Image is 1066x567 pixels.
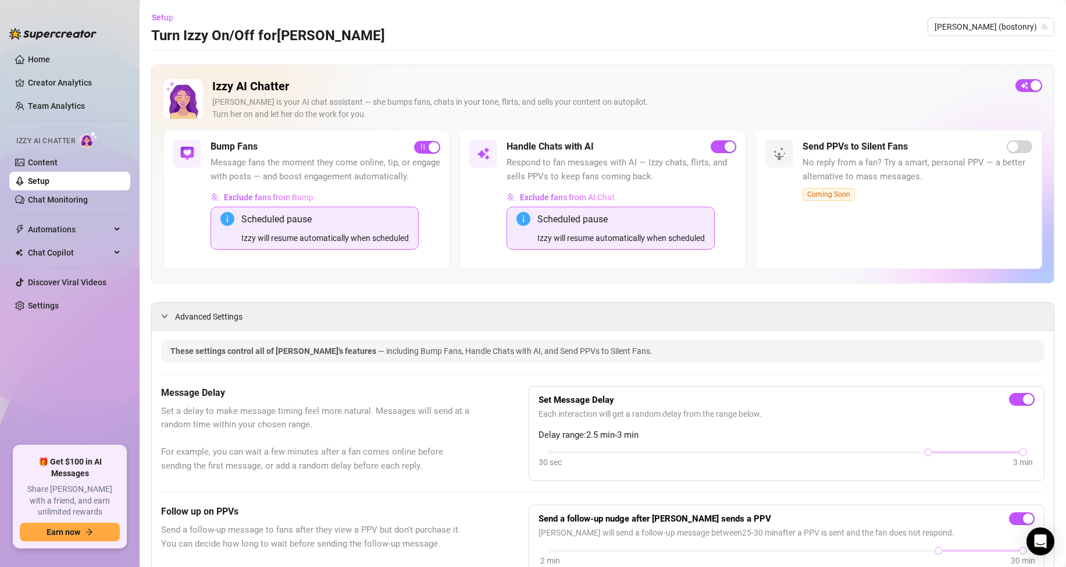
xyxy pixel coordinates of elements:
[507,193,515,201] img: svg%3e
[803,156,1032,183] span: No reply from a fan? Try a smart, personal PPV — a better alternative to mass messages.
[507,140,594,154] h5: Handle Chats with AI
[16,136,75,147] span: Izzy AI Chatter
[537,232,705,244] div: Izzy will resume automatically when scheduled
[15,249,23,257] img: Chat Copilot
[151,27,385,45] h3: Turn Izzy On/Off for [PERSON_NAME]
[476,147,490,161] img: svg%3e
[211,140,258,154] h5: Bump Fans
[212,96,1006,121] div: [PERSON_NAME] is your AI chat assistant — she bumps fans, chats in your tone, flirts, and sells y...
[539,395,614,405] strong: Set Message Delay
[539,456,562,469] div: 30 sec
[161,386,470,400] h5: Message Delay
[180,147,194,161] img: svg%3e
[540,554,560,567] div: 2 min
[520,193,615,202] span: Exclude fans from AI Chat
[47,527,80,537] span: Earn now
[507,156,736,183] span: Respond to fan messages with AI — Izzy chats, flirts, and sells PPVs to keep fans coming back.
[1041,23,1048,30] span: team
[224,193,313,202] span: Exclude fans from Bump
[28,278,106,287] a: Discover Viral Videos
[1026,527,1054,555] div: Open Intercom Messenger
[1011,554,1035,567] div: 30 min
[175,310,243,323] span: Advanced Settings
[161,405,470,473] span: Set a delay to make message timing feel more natural. Messages will send at a random time within ...
[9,28,97,40] img: logo-BBDzfeDw.svg
[28,301,59,310] a: Settings
[772,147,786,161] img: svg%3e
[803,140,908,154] h5: Send PPVs to Silent Fans
[516,212,530,226] span: info-circle
[161,313,168,320] span: expanded
[539,428,1035,442] span: Delay range: 2.5 min - 3 min
[28,158,58,167] a: Content
[20,456,120,479] span: 🎁 Get $100 in AI Messages
[152,13,173,22] span: Setup
[20,484,120,518] span: Share [PERSON_NAME] with a friend, and earn unlimited rewards
[28,220,110,239] span: Automations
[803,188,855,201] span: Coming Soon
[539,407,1035,420] span: Each interaction will get a random delay from the range below.
[163,79,203,119] img: Izzy AI Chatter
[1013,456,1033,469] div: 3 min
[28,243,110,262] span: Chat Copilot
[28,176,49,186] a: Setup
[539,513,771,524] strong: Send a follow-up nudge after [PERSON_NAME] sends a PPV
[85,528,93,536] span: arrow-right
[151,8,183,27] button: Setup
[28,73,121,92] a: Creator Analytics
[241,212,409,226] div: Scheduled pause
[15,225,24,234] span: thunderbolt
[539,526,1035,539] span: [PERSON_NAME] will send a follow-up message between 25 - 30 min after a PPV is sent and the fan d...
[537,212,705,226] div: Scheduled pause
[935,18,1047,36] span: Ryan (bostonry)
[28,195,88,204] a: Chat Monitoring
[161,505,470,519] h5: Follow up on PPVs
[211,193,219,201] img: svg%3e
[170,346,378,356] span: These settings control all of [PERSON_NAME]'s features
[212,79,1006,94] h2: Izzy AI Chatter
[220,212,234,226] span: info-circle
[161,310,175,323] div: expanded
[28,101,85,111] a: Team Analytics
[211,188,314,207] button: Exclude fans from Bump
[378,346,653,356] span: — including Bump Fans, Handle Chats with AI, and Send PPVs to Silent Fans.
[211,156,440,183] span: Message fans the moment they come online, tip, or engage with posts — and boost engagement automa...
[28,55,50,64] a: Home
[507,188,615,207] button: Exclude fans from AI Chat
[241,232,409,244] div: Izzy will resume automatically when scheduled
[161,523,470,551] span: Send a follow-up message to fans after they view a PPV but don't purchase it. You can decide how ...
[20,523,120,541] button: Earn nowarrow-right
[80,131,98,148] img: AI Chatter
